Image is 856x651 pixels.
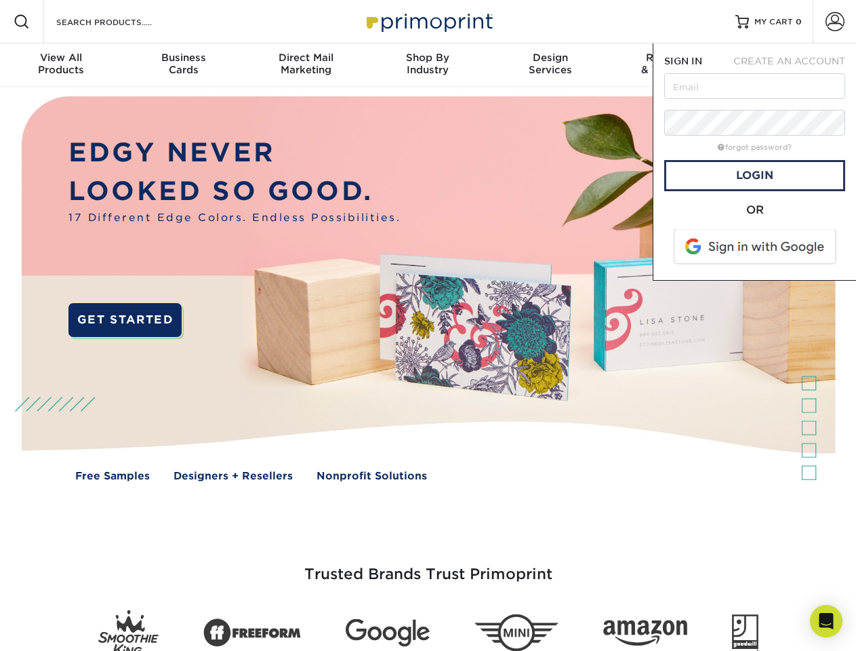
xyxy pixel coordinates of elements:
img: Primoprint [361,7,496,36]
img: Goodwill [732,614,758,651]
span: Resources [611,52,733,64]
div: & Templates [611,52,733,76]
span: MY CART [754,16,793,28]
p: EDGY NEVER [68,134,401,172]
a: Direct MailMarketing [245,43,367,87]
div: OR [664,202,845,218]
img: Amazon [603,620,687,646]
span: Direct Mail [245,52,367,64]
span: 0 [796,17,802,26]
span: 17 Different Edge Colors. Endless Possibilities. [68,210,401,226]
div: Open Intercom Messenger [810,605,842,637]
a: forgot password? [718,143,792,152]
div: Cards [122,52,244,76]
a: Resources& Templates [611,43,733,87]
input: SEARCH PRODUCTS..... [55,14,187,30]
h3: Trusted Brands Trust Primoprint [32,533,825,599]
p: LOOKED SO GOOD. [68,172,401,211]
div: Services [489,52,611,76]
a: DesignServices [489,43,611,87]
span: CREATE AN ACCOUNT [733,56,845,66]
span: Business [122,52,244,64]
a: Login [664,160,845,191]
img: Google [346,619,430,647]
span: Design [489,52,611,64]
a: Nonprofit Solutions [317,469,427,484]
a: Designers + Resellers [174,469,293,484]
input: Email [664,73,845,99]
div: Industry [367,52,489,76]
div: Marketing [245,52,367,76]
a: Free Samples [75,469,150,484]
span: Shop By [367,52,489,64]
span: SIGN IN [664,56,702,66]
iframe: Google Customer Reviews [3,610,115,646]
a: BusinessCards [122,43,244,87]
a: GET STARTED [68,303,182,337]
a: Shop ByIndustry [367,43,489,87]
